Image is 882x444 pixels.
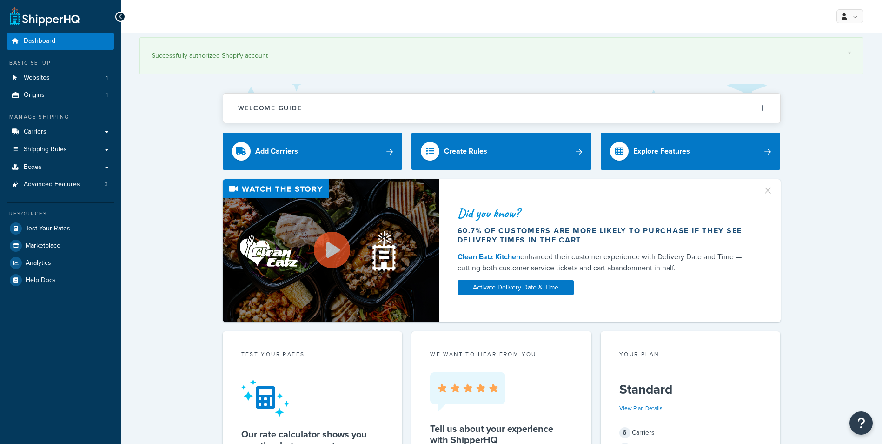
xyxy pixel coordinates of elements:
a: Carriers [7,123,114,141]
h5: Standard [619,382,762,397]
a: Test Your Rates [7,220,114,237]
li: Websites [7,69,114,87]
a: × [848,49,851,57]
h2: Welcome Guide [238,105,302,112]
div: Manage Shipping [7,113,114,121]
a: Activate Delivery Date & Time [458,280,574,295]
span: Boxes [24,163,42,171]
span: Analytics [26,259,51,267]
span: 1 [106,74,108,82]
a: Explore Features [601,133,781,170]
span: Test Your Rates [26,225,70,233]
li: Origins [7,87,114,104]
div: Basic Setup [7,59,114,67]
p: we want to hear from you [430,350,573,358]
a: Websites1 [7,69,114,87]
a: Add Carriers [223,133,403,170]
a: Boxes [7,159,114,176]
a: View Plan Details [619,404,663,412]
div: Did you know? [458,207,751,220]
span: 6 [619,427,630,438]
img: Video thumbnail [223,179,439,322]
a: Clean Eatz Kitchen [458,251,520,262]
span: 1 [106,91,108,99]
span: Origins [24,91,45,99]
span: Help Docs [26,276,56,284]
span: Shipping Rules [24,146,67,154]
a: Advanced Features3 [7,176,114,193]
a: Origins1 [7,87,114,104]
span: Dashboard [24,37,55,45]
div: Successfully authorized Shopify account [152,49,851,62]
span: Websites [24,74,50,82]
div: Add Carriers [255,145,298,158]
div: Carriers [619,426,762,439]
a: Help Docs [7,272,114,289]
button: Welcome Guide [223,94,780,123]
a: Analytics [7,255,114,271]
a: Dashboard [7,33,114,50]
div: Explore Features [633,145,690,158]
div: Resources [7,210,114,218]
div: Test your rates [241,350,384,361]
span: 3 [105,181,108,188]
div: Create Rules [444,145,487,158]
button: Open Resource Center [849,411,873,435]
span: Advanced Features [24,181,80,188]
div: enhanced their customer experience with Delivery Date and Time — cutting both customer service ti... [458,251,751,274]
a: Marketplace [7,237,114,254]
span: Marketplace [26,242,60,250]
span: Carriers [24,128,46,136]
a: Shipping Rules [7,141,114,158]
div: 60.7% of customers are more likely to purchase if they see delivery times in the cart [458,226,751,245]
div: Your Plan [619,350,762,361]
a: Create Rules [411,133,591,170]
li: Advanced Features [7,176,114,193]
